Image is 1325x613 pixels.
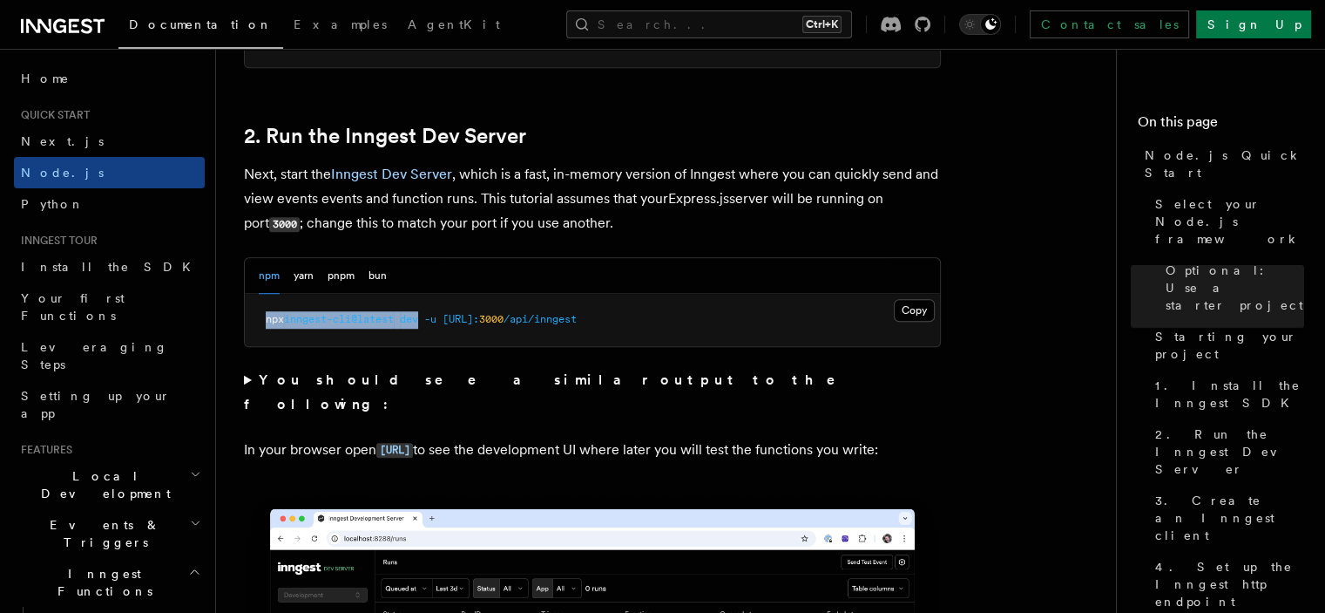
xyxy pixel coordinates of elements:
[959,14,1001,35] button: Toggle dark mode
[14,380,205,429] a: Setting up your app
[129,17,273,31] span: Documentation
[14,558,205,607] button: Inngest Functions
[269,217,300,232] code: 3000
[1196,10,1311,38] a: Sign Up
[14,331,205,380] a: Leveraging Steps
[14,467,190,502] span: Local Development
[443,313,479,325] span: [URL]:
[14,509,205,558] button: Events & Triggers
[14,63,205,94] a: Home
[21,260,201,274] span: Install the SDK
[244,371,860,412] strong: You should see a similar output to the following:
[566,10,852,38] button: Search...Ctrl+K
[14,251,205,283] a: Install the SDK
[331,166,452,182] a: Inngest Dev Server
[244,124,526,148] a: 2. Run the Inngest Dev Server
[14,126,205,157] a: Next.js
[1166,262,1304,314] span: Optional: Use a starter project
[14,443,72,457] span: Features
[1148,419,1304,485] a: 2. Run the Inngest Dev Server
[283,5,397,47] a: Examples
[244,438,941,463] p: In your browser open to see the development UI where later you will test the functions you write:
[21,291,125,323] span: Your first Functions
[14,188,205,220] a: Python
[1155,492,1304,544] span: 3. Create an Inngest client
[294,17,387,31] span: Examples
[1159,255,1304,321] a: Optional: Use a starter project
[424,313,436,325] span: -u
[14,516,190,551] span: Events & Triggers
[1148,188,1304,255] a: Select your Node.js framework
[14,234,98,248] span: Inngest tour
[802,16,842,33] kbd: Ctrl+K
[244,368,941,417] summary: You should see a similar output to the following:
[397,5,510,47] a: AgentKit
[400,313,418,325] span: dev
[14,565,188,600] span: Inngest Functions
[294,258,314,294] button: yarn
[21,134,104,148] span: Next.js
[21,197,85,211] span: Python
[328,258,355,294] button: pnpm
[1155,195,1304,248] span: Select your Node.js framework
[1155,377,1304,412] span: 1. Install the Inngest SDK
[368,258,387,294] button: bun
[1155,328,1304,363] span: Starting your project
[504,313,577,325] span: /api/inngest
[1155,426,1304,478] span: 2. Run the Inngest Dev Server
[894,299,935,322] button: Copy
[14,460,205,509] button: Local Development
[284,313,394,325] span: inngest-cli@latest
[376,443,413,458] code: [URL]
[118,5,283,49] a: Documentation
[21,389,171,420] span: Setting up your app
[408,17,500,31] span: AgentKit
[21,340,168,371] span: Leveraging Steps
[479,313,504,325] span: 3000
[259,258,280,294] button: npm
[1155,558,1304,610] span: 4. Set up the Inngest http endpoint
[1138,112,1304,140] h4: On this page
[376,441,413,458] a: [URL]
[21,166,104,180] span: Node.js
[1145,146,1304,181] span: Node.js Quick Start
[1148,321,1304,370] a: Starting your project
[1138,140,1304,188] a: Node.js Quick Start
[21,70,70,87] span: Home
[14,157,205,188] a: Node.js
[1148,485,1304,551] a: 3. Create an Inngest client
[14,283,205,331] a: Your first Functions
[266,313,284,325] span: npx
[1148,370,1304,419] a: 1. Install the Inngest SDK
[14,108,90,122] span: Quick start
[1030,10,1189,38] a: Contact sales
[244,162,941,236] p: Next, start the , which is a fast, in-memory version of Inngest where you can quickly send and vi...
